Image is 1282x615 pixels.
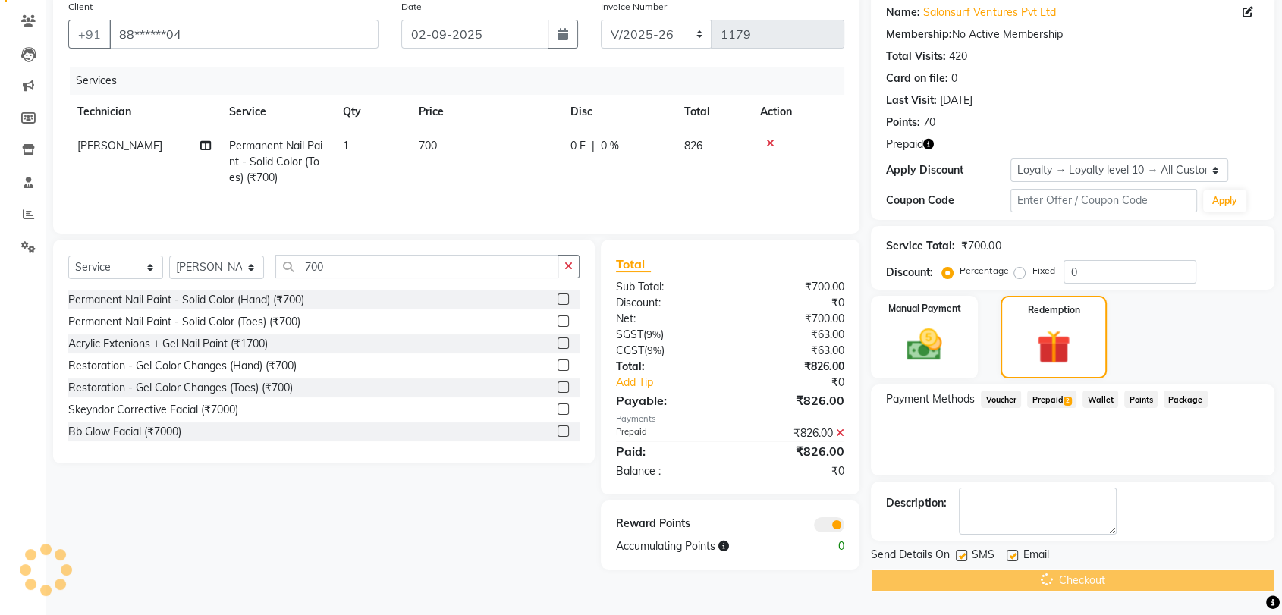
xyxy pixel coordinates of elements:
[77,139,162,152] span: [PERSON_NAME]
[68,95,220,129] th: Technician
[1164,391,1208,408] span: Package
[1064,397,1072,406] span: 2
[1082,391,1118,408] span: Wallet
[605,425,731,441] div: Prepaid
[871,547,950,566] span: Send Details On
[731,463,856,479] div: ₹0
[616,256,651,272] span: Total
[731,295,856,311] div: ₹0
[605,442,731,460] div: Paid:
[960,264,1008,278] label: Percentage
[605,463,731,479] div: Balance :
[886,193,1010,209] div: Coupon Code
[561,95,675,129] th: Disc
[1026,326,1081,368] img: _gift.svg
[410,95,561,129] th: Price
[68,380,293,396] div: Restoration - Gel Color Changes (Toes) (₹700)
[68,314,300,330] div: Permanent Nail Paint - Solid Color (Toes) (₹700)
[731,343,856,359] div: ₹63.00
[1032,264,1054,278] label: Fixed
[751,95,844,129] th: Action
[605,327,731,343] div: ( )
[886,265,933,281] div: Discount:
[886,5,920,20] div: Name:
[888,302,961,315] label: Manual Payment
[68,424,181,440] div: Bb Glow Facial (₹7000)
[605,311,731,327] div: Net:
[605,359,731,375] div: Total:
[1027,303,1079,317] label: Redemption
[68,358,297,374] div: Restoration - Gel Color Changes (Hand) (₹700)
[605,538,793,554] div: Accumulating Points
[70,67,856,95] div: Services
[949,49,967,64] div: 420
[684,139,702,152] span: 826
[886,162,1010,178] div: Apply Discount
[675,95,751,129] th: Total
[334,95,410,129] th: Qty
[886,115,920,130] div: Points:
[731,311,856,327] div: ₹700.00
[605,391,731,409] div: Payable:
[1027,391,1076,408] span: Prepaid
[972,547,994,566] span: SMS
[605,295,731,311] div: Discount:
[275,255,558,278] input: Search or Scan
[731,425,856,441] div: ₹826.00
[646,328,661,340] span: 9%
[605,375,751,391] a: Add Tip
[1010,189,1197,212] input: Enter Offer / Coupon Code
[68,292,304,308] div: Permanent Nail Paint - Solid Color (Hand) (₹700)
[940,93,972,108] div: [DATE]
[68,20,111,49] button: +91
[229,139,322,184] span: Permanent Nail Paint - Solid Color (Toes) (₹700)
[220,95,334,129] th: Service
[592,138,595,154] span: |
[923,5,1055,20] a: Salonsurf Ventures Pvt Ltd
[951,71,957,86] div: 0
[605,279,731,295] div: Sub Total:
[109,20,379,49] input: Search by Name/Mobile/Email/Code
[886,49,946,64] div: Total Visits:
[981,391,1021,408] span: Voucher
[886,27,952,42] div: Membership:
[886,391,975,407] span: Payment Methods
[886,27,1259,42] div: No Active Membership
[751,375,856,391] div: ₹0
[731,391,856,409] div: ₹826.00
[731,279,856,295] div: ₹700.00
[419,139,437,152] span: 700
[68,336,268,352] div: Acrylic Extenions + Gel Nail Paint (₹1700)
[68,402,238,418] div: Skeyndor Corrective Facial (₹7000)
[886,238,955,254] div: Service Total:
[616,344,644,357] span: CGST
[605,516,731,532] div: Reward Points
[616,328,643,341] span: SGST
[961,238,1001,254] div: ₹700.00
[731,442,856,460] div: ₹826.00
[570,138,586,154] span: 0 F
[605,343,731,359] div: ( )
[601,138,619,154] span: 0 %
[886,93,937,108] div: Last Visit:
[731,327,856,343] div: ₹63.00
[1023,547,1048,566] span: Email
[1124,391,1158,408] span: Points
[886,136,923,152] span: Prepaid
[616,413,844,425] div: Payments
[886,495,947,511] div: Description:
[896,325,953,365] img: _cash.svg
[1203,190,1246,212] button: Apply
[731,359,856,375] div: ₹826.00
[647,344,661,356] span: 9%
[886,71,948,86] div: Card on file:
[343,139,349,152] span: 1
[923,115,935,130] div: 70
[793,538,856,554] div: 0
